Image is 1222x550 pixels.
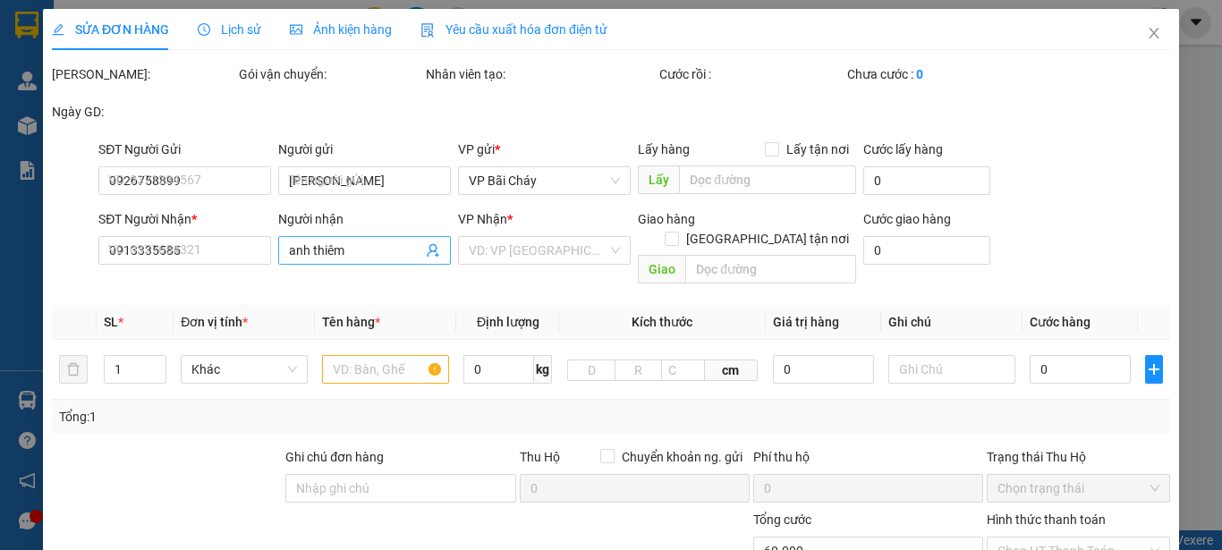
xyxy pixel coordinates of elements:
[778,140,855,159] span: Lấy tận nơi
[638,142,690,157] span: Lấy hàng
[1129,9,1179,59] button: Close
[19,9,168,47] strong: Công ty TNHH Phúc Xuyên
[519,450,559,464] span: Thu Hộ
[458,140,631,159] div: VP gửi
[987,512,1106,527] label: Hình thức thanh toán
[846,64,1030,84] div: Chưa cước :
[615,360,663,381] input: R
[198,22,261,37] span: Lịch sử
[278,140,451,159] div: Người gửi
[181,315,248,329] span: Đơn vị tính
[290,22,392,37] span: Ảnh kiện hàng
[772,315,838,329] span: Giá trị hàng
[16,120,172,167] span: Gửi hàng Hạ Long: Hotline:
[638,255,685,283] span: Giao
[1145,355,1163,384] button: plus
[1030,315,1090,329] span: Cước hàng
[322,315,380,329] span: Tên hàng
[322,355,449,384] input: VD: Bàn, Ghế
[426,243,440,258] span: user-add
[420,23,435,38] img: icon
[52,102,235,122] div: Ngày GD:
[52,23,64,36] span: edit
[632,315,692,329] span: Kích thước
[638,165,679,194] span: Lấy
[987,447,1170,467] div: Trạng thái Thu Hộ
[753,512,811,527] span: Tổng cước
[477,315,539,329] span: Định lượng
[881,305,1023,340] th: Ghi chú
[290,23,302,36] span: picture
[198,23,210,36] span: clock-circle
[534,355,552,384] span: kg
[458,212,507,226] span: VP Nhận
[98,209,271,229] div: SĐT Người Nhận
[638,212,695,226] span: Giao hàng
[862,212,950,226] label: Cước giao hàng
[239,64,422,84] div: Gói vận chuyển:
[915,67,922,81] b: 0
[285,450,384,464] label: Ghi chú đơn hàng
[285,474,515,503] input: Ghi chú đơn hàng
[52,22,169,37] span: SỬA ĐƠN HÀNG
[52,64,235,84] div: [PERSON_NAME]:
[278,209,451,229] div: Người nhận
[567,360,615,381] input: D
[1147,26,1161,40] span: close
[1146,362,1162,377] span: plus
[997,475,1159,502] span: Chọn trạng thái
[753,447,983,474] div: Phí thu hộ
[704,360,757,381] span: cm
[8,52,180,115] span: Gửi hàng [GEOGRAPHIC_DATA]: Hotline:
[862,166,990,195] input: Cước lấy hàng
[426,64,656,84] div: Nhân viên tạo:
[888,355,1015,384] input: Ghi Chú
[685,255,855,283] input: Dọc đường
[420,22,607,37] span: Yêu cầu xuất hóa đơn điện tử
[59,407,473,427] div: Tổng: 1
[679,165,855,194] input: Dọc đường
[104,315,118,329] span: SL
[191,356,297,383] span: Khác
[678,229,855,249] span: [GEOGRAPHIC_DATA] tận nơi
[862,142,942,157] label: Cước lấy hàng
[38,84,179,115] strong: 0888 827 827 - 0848 827 827
[661,360,704,381] input: C
[9,68,180,99] strong: 024 3236 3236 -
[615,447,750,467] span: Chuyển khoản ng. gửi
[98,140,271,159] div: SĐT Người Gửi
[659,64,843,84] div: Cước rồi :
[59,355,88,384] button: delete
[862,236,990,265] input: Cước giao hàng
[469,167,620,194] span: VP Bãi Cháy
